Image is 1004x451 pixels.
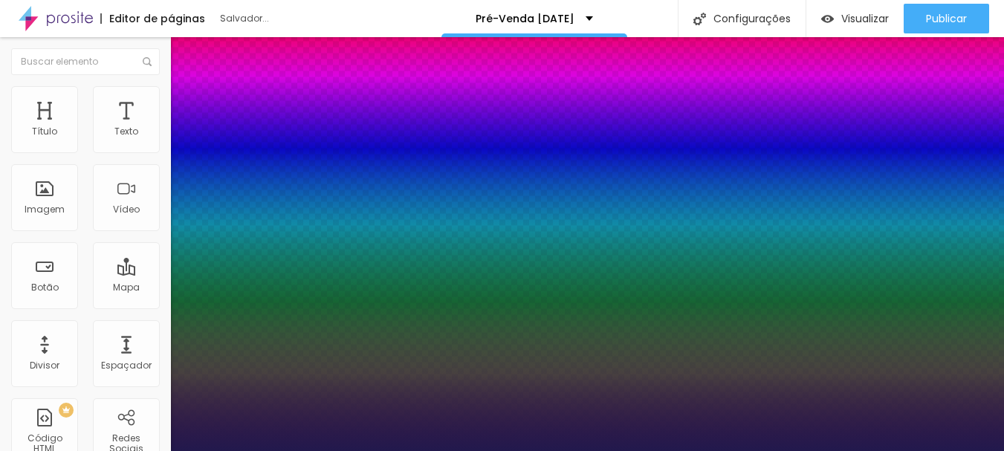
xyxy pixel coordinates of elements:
[806,4,904,33] button: Visualizar
[101,359,152,371] font: Espaçador
[30,359,59,371] font: Divisor
[11,48,160,75] input: Buscar elemento
[109,11,205,26] font: Editor de páginas
[476,11,574,26] font: Pré-Venda [DATE]
[143,57,152,66] img: Ícone
[32,125,57,137] font: Título
[113,281,140,293] font: Mapa
[904,4,989,33] button: Publicar
[25,203,65,215] font: Imagem
[821,13,834,25] img: view-1.svg
[220,12,269,25] font: Salvador...
[713,11,791,26] font: Configurações
[113,203,140,215] font: Vídeo
[841,11,889,26] font: Visualizar
[693,13,706,25] img: Ícone
[114,125,138,137] font: Texto
[926,11,967,26] font: Publicar
[31,281,59,293] font: Botão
